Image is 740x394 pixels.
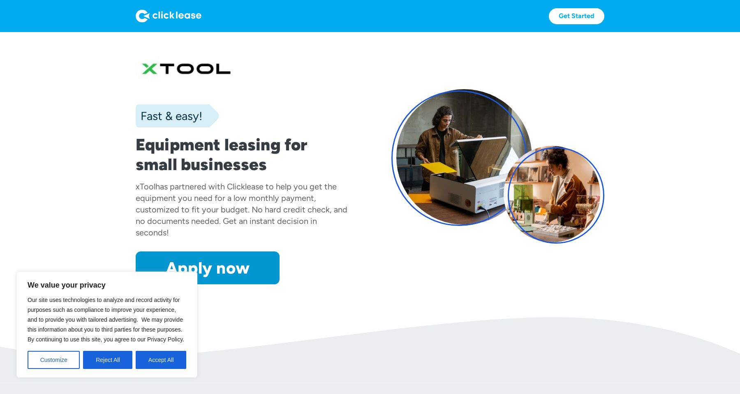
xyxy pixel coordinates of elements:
[28,297,184,343] span: Our site uses technologies to analyze and record activity for purposes such as compliance to impr...
[549,8,604,24] a: Get Started
[136,351,186,369] button: Accept All
[136,182,347,237] div: has partnered with Clicklease to help you get the equipment you need for a low monthly payment, c...
[83,351,132,369] button: Reject All
[28,351,80,369] button: Customize
[136,9,201,23] img: Logo
[136,135,349,174] h1: Equipment leasing for small businesses
[136,251,280,284] a: Apply now
[16,272,197,378] div: We value your privacy
[28,280,186,290] p: We value your privacy
[136,108,202,124] div: Fast & easy!
[136,182,155,191] div: xTool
